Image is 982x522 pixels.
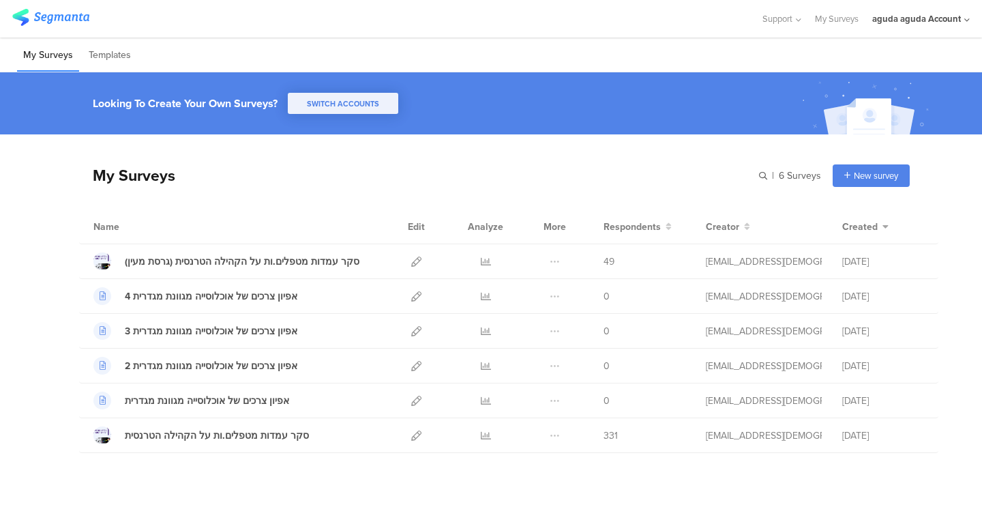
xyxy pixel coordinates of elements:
[93,252,359,270] a: סקר עמדות מטפלים.ות על הקהילה הטרנסית (גרסת מעין)
[604,324,610,338] span: 0
[779,169,821,183] span: 6 Surveys
[706,289,822,304] div: research@lgbt.org.il
[706,429,822,443] div: research@lgbt.org.il
[465,209,506,244] div: Analyze
[125,255,359,269] div: סקר עמדות מטפלים.ות על הקהילה הטרנסית (גרסת מעין)
[706,359,822,373] div: research@lgbt.org.il
[706,220,750,234] button: Creator
[307,98,379,109] span: SWITCH ACCOUNTS
[706,324,822,338] div: research@lgbt.org.il
[93,357,297,375] a: 2 אפיון צרכים של אוכלוסייה מגוונת מגדרית
[604,289,610,304] span: 0
[79,164,175,187] div: My Surveys
[125,359,297,373] div: 2 אפיון צרכים של אוכלוסייה מגוונת מגדרית
[842,324,924,338] div: [DATE]
[706,255,822,269] div: digital@lgbt.org.il
[288,93,398,114] button: SWITCH ACCOUNTS
[93,96,278,111] div: Looking To Create Your Own Surveys?
[842,289,924,304] div: [DATE]
[604,394,610,408] span: 0
[770,169,776,183] span: |
[604,220,672,234] button: Respondents
[540,209,569,244] div: More
[83,40,137,72] li: Templates
[93,322,297,340] a: 3 אפיון צרכים של אוכלוסייה מגוונת מגדרית
[842,394,924,408] div: [DATE]
[402,209,431,244] div: Edit
[12,9,89,26] img: segmanta logo
[125,324,297,338] div: 3 אפיון צרכים של אוכלוסייה מגוונת מגדרית
[842,220,889,234] button: Created
[93,220,175,234] div: Name
[604,220,661,234] span: Respondents
[842,359,924,373] div: [DATE]
[93,287,297,305] a: 4 אפיון צרכים של אוכלוסייה מגוונת מגדרית
[93,426,309,444] a: סקר עמדות מטפלים.ות על הקהילה הטרנסית
[854,169,898,182] span: New survey
[842,255,924,269] div: [DATE]
[706,220,739,234] span: Creator
[872,12,961,25] div: aguda aguda Account
[762,12,792,25] span: Support
[604,255,614,269] span: 49
[125,429,309,443] div: סקר עמדות מטפלים.ות על הקהילה הטרנסית
[842,220,878,234] span: Created
[604,359,610,373] span: 0
[604,429,618,443] span: 331
[125,289,297,304] div: 4 אפיון צרכים של אוכלוסייה מגוונת מגדרית
[797,76,938,139] img: create_account_image.svg
[125,394,289,408] div: אפיון צרכים של אוכלוסייה מגוונת מגדרית
[93,392,289,409] a: אפיון צרכים של אוכלוסייה מגוונת מגדרית
[842,429,924,443] div: [DATE]
[706,394,822,408] div: research@lgbt.org.il
[17,40,79,72] li: My Surveys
